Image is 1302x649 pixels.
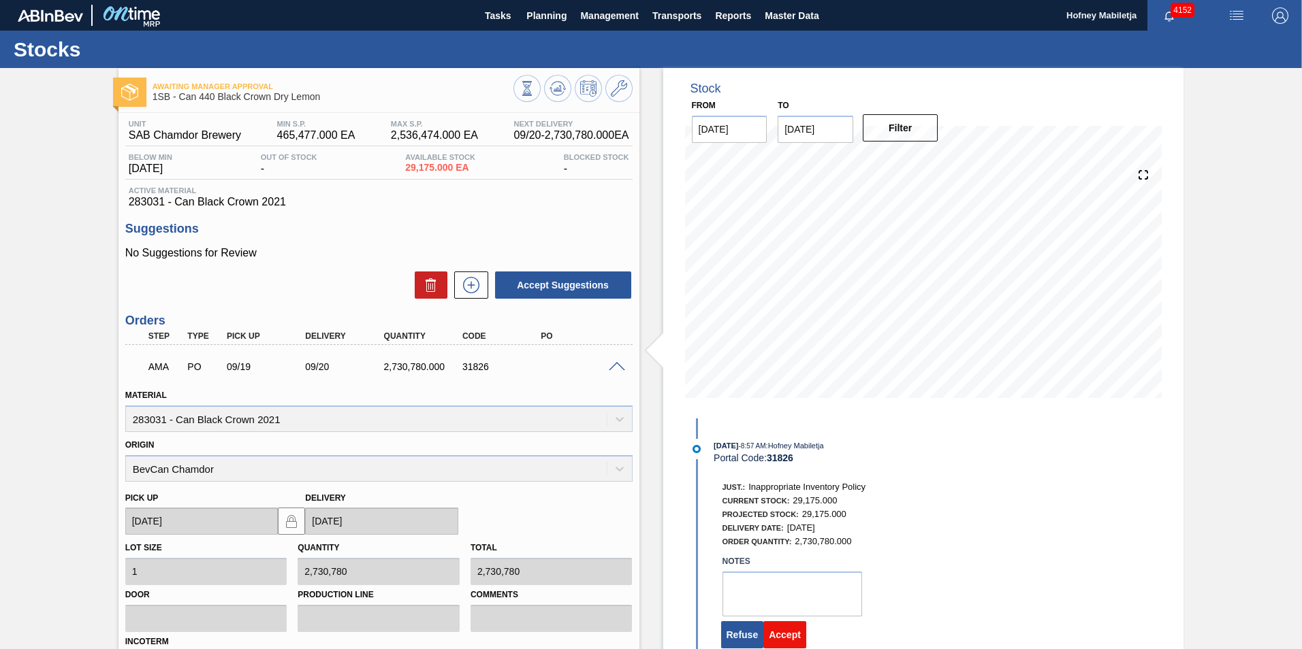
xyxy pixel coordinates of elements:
span: Inappropriate Inventory Policy [748,482,866,492]
span: Delivery Date: [723,524,784,532]
div: New suggestion [447,271,488,299]
input: mm/dd/yyyy [778,116,853,143]
span: 09/20 - 2,730,780.000 EA [513,129,629,142]
label: Incoterm [125,637,169,646]
label: Quantity [298,543,339,552]
span: Projected Stock: [723,510,799,518]
span: Unit [129,120,241,128]
div: 2,730,780.000 [381,361,469,372]
img: userActions [1228,7,1245,24]
h3: Orders [125,314,633,328]
span: 4152 [1171,3,1194,18]
span: Reports [715,7,751,24]
div: Awaiting Manager Approval [145,352,186,382]
div: Pick up [223,331,311,341]
label: Door [125,585,287,605]
span: Tasks [483,7,513,24]
button: locked [278,507,305,535]
p: AMA [148,361,182,372]
div: - [257,153,321,175]
div: Step [145,331,186,341]
span: 2,730,780.000 [795,536,851,546]
span: Next Delivery [513,120,629,128]
span: 29,175.000 [802,509,846,519]
span: 29,175.000 EA [405,163,475,173]
div: Code [459,331,547,341]
p: No Suggestions for Review [125,247,633,259]
h3: Suggestions [125,222,633,236]
button: Schedule Inventory [575,75,602,102]
button: Stocks Overview [513,75,541,102]
label: Total [471,543,497,552]
span: : Hofney Mabiletja [766,442,824,450]
span: Current Stock: [723,497,790,505]
div: Purchase order [184,361,225,372]
span: 1SB - Can 440 Black Crown Dry Lemon [153,92,513,102]
img: Ícone [121,84,138,101]
span: Management [580,7,639,24]
span: Out Of Stock [261,153,317,161]
span: - 8:57 AM [739,442,766,450]
span: [DATE] [714,442,738,450]
div: 31826 [459,361,547,372]
div: 09/19/2025 [223,361,311,372]
button: Go to Master Data / General [605,75,633,102]
span: Order Quantity: [723,537,792,546]
button: Accept Suggestions [495,271,631,299]
button: Notifications [1147,6,1191,25]
span: Blocked Stock [564,153,629,161]
span: [DATE] [129,163,172,175]
label: Delivery [305,493,346,503]
img: atual [693,445,701,453]
label: Production Line [298,585,460,605]
input: mm/dd/yyyy [692,116,767,143]
span: 465,477.000 EA [277,129,355,142]
span: SAB Chamdor Brewery [129,129,241,142]
button: Update Chart [544,75,571,102]
div: Quantity [381,331,469,341]
span: Awaiting Manager Approval [153,82,513,90]
div: Delete Suggestions [408,271,447,299]
strong: 31826 [767,452,793,463]
span: Just.: [723,483,746,491]
div: PO [537,331,625,341]
div: 09/20/2025 [302,361,390,372]
div: Type [184,331,225,341]
span: Available Stock [405,153,475,161]
img: locked [283,513,300,529]
span: Planning [526,7,567,24]
span: MAX S.P. [391,120,478,128]
button: Refuse [721,621,764,648]
label: Comments [471,585,633,605]
div: - [560,153,633,175]
div: Accept Suggestions [488,270,633,300]
label: Lot size [125,543,162,552]
span: [DATE] [787,522,815,533]
span: MIN S.P. [277,120,355,128]
span: Transports [652,7,701,24]
span: Active Material [129,186,629,195]
label: Origin [125,440,155,450]
label: Pick up [125,493,159,503]
label: Material [125,390,167,400]
label: to [778,101,789,110]
div: Portal Code: [714,452,1037,463]
span: Master Data [765,7,819,24]
button: Filter [863,114,938,142]
input: mm/dd/yyyy [305,507,458,535]
label: Notes [723,552,862,571]
label: From [692,101,716,110]
div: Stock [690,82,721,96]
span: Below Min [129,153,172,161]
h1: Stocks [14,41,255,57]
img: Logout [1272,7,1288,24]
span: 283031 - Can Black Crown 2021 [129,196,629,208]
span: 29,175.000 [793,495,837,505]
span: 2,536,474.000 EA [391,129,478,142]
input: mm/dd/yyyy [125,507,279,535]
div: Delivery [302,331,390,341]
img: TNhmsLtSVTkK8tSr43FrP2fwEKptu5GPRR3wAAAABJRU5ErkJggg== [18,10,83,22]
button: Accept [763,621,806,648]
